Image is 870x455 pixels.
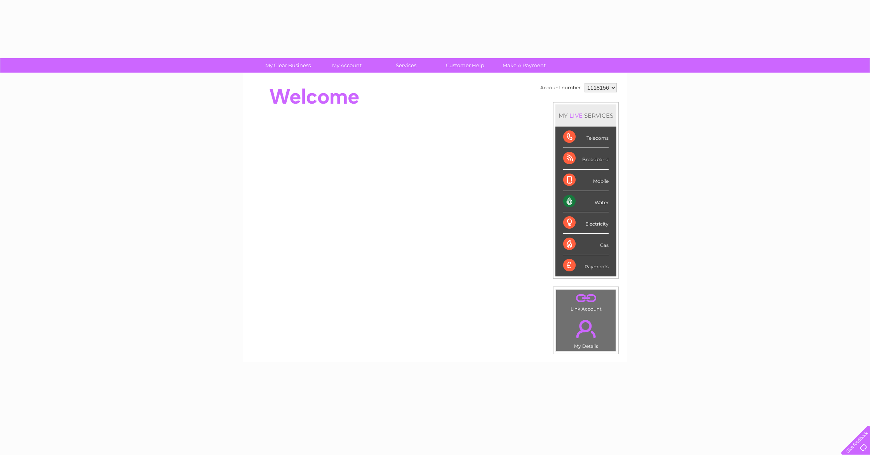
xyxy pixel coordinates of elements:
[556,289,616,314] td: Link Account
[563,212,609,234] div: Electricity
[558,292,614,305] a: .
[563,255,609,276] div: Payments
[492,58,556,73] a: Make A Payment
[555,104,616,127] div: MY SERVICES
[568,112,584,119] div: LIVE
[563,148,609,169] div: Broadband
[433,58,497,73] a: Customer Help
[563,234,609,255] div: Gas
[315,58,379,73] a: My Account
[563,191,609,212] div: Water
[256,58,320,73] a: My Clear Business
[538,81,583,94] td: Account number
[374,58,438,73] a: Services
[558,315,614,342] a: .
[563,127,609,148] div: Telecoms
[556,313,616,351] td: My Details
[563,170,609,191] div: Mobile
